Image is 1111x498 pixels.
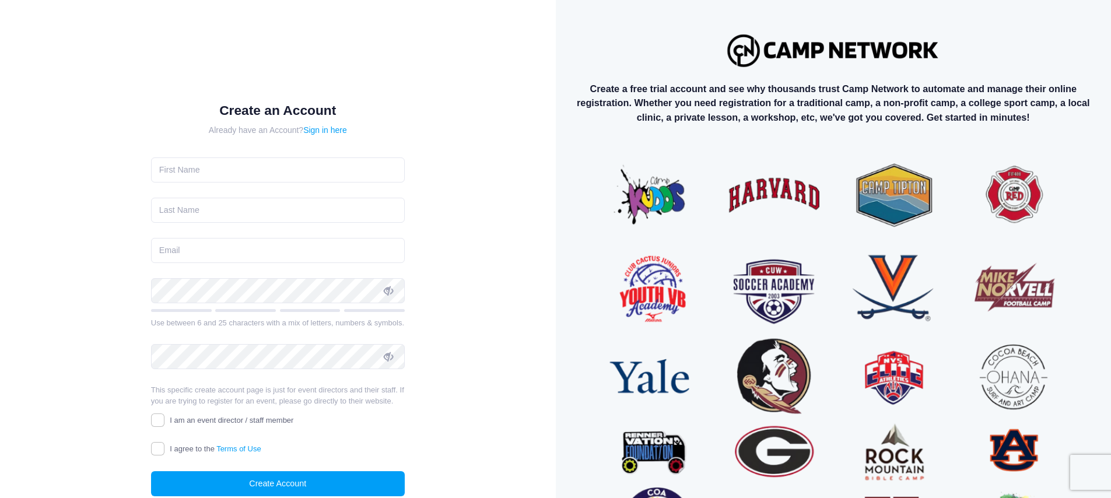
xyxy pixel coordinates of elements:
[151,238,405,263] input: Email
[151,198,405,223] input: Last Name
[170,444,261,453] span: I agree to the
[151,413,164,427] input: I am an event director / staff member
[151,124,405,136] div: Already have an Account?
[303,125,347,135] a: Sign in here
[151,317,405,329] div: Use between 6 and 25 characters with a mix of letters, numbers & symbols.
[151,157,405,183] input: First Name
[216,444,261,453] a: Terms of Use
[151,103,405,118] h1: Create an Account
[151,471,405,496] button: Create Account
[722,29,945,72] img: Logo
[170,416,293,425] span: I am an event director / staff member
[151,384,405,407] p: This specific create account page is just for event directors and their staff. If you are trying ...
[151,442,164,455] input: I agree to theTerms of Use
[565,82,1102,124] p: Create a free trial account and see why thousands trust Camp Network to automate and manage their...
